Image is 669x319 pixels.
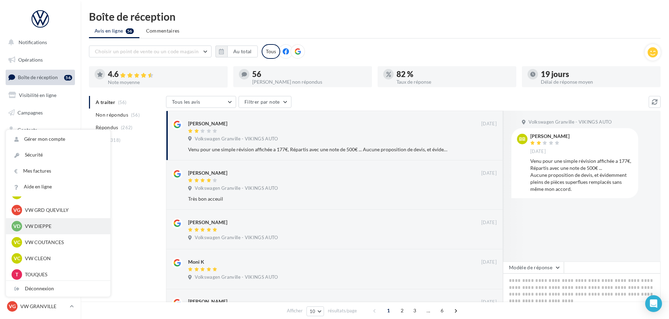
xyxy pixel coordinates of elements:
div: Très bon acceuil [188,195,451,202]
span: ... [423,305,434,316]
span: VD [13,223,20,230]
span: [DATE] [481,220,497,226]
button: Tous les avis [166,96,236,108]
div: [PERSON_NAME] non répondus [252,79,366,84]
p: VW COUTANCES [25,239,102,246]
span: VC [14,255,20,262]
div: 19 jours [541,70,655,78]
button: 10 [306,306,324,316]
a: Contacts [4,123,76,137]
div: Moni K [188,258,204,265]
span: [DATE] [481,170,497,176]
span: Boîte de réception [18,74,58,80]
div: 56 [64,75,72,81]
button: Au total [215,46,258,57]
a: Médiathèque [4,140,76,155]
span: 1 [383,305,394,316]
div: Délai de réponse moyen [541,79,655,84]
span: [DATE] [481,121,497,127]
div: Open Intercom Messenger [645,295,662,312]
span: résultats/page [328,307,357,314]
span: VC [14,239,20,246]
div: [PERSON_NAME] [188,219,227,226]
span: Contacts [18,127,37,133]
span: 6 [436,305,448,316]
a: Boîte de réception56 [4,70,76,85]
span: Campagnes [18,109,43,115]
span: Tous les avis [172,99,200,105]
span: Répondus [96,124,118,131]
span: 3 [409,305,420,316]
div: 56 [252,70,366,78]
span: (56) [131,112,140,118]
p: VW DIEPPE [25,223,102,230]
div: 82 % [396,70,511,78]
a: Visibilité en ligne [4,88,76,103]
span: (262) [121,125,133,130]
a: ASSETS PERSONNALISABLES [4,175,76,195]
span: (318) [109,137,121,143]
span: T [15,271,18,278]
a: Sécurité [6,147,110,163]
div: Venu pour une simple révision affichée a 177€, Répartis avec une note de 500€ ... Aucune proposit... [188,146,451,153]
div: [PERSON_NAME] [188,169,227,176]
div: Tous [262,44,280,59]
a: Aide en ligne [6,179,110,195]
span: Volkswagen Granville - VIKINGS AUTO [529,119,612,125]
button: Filtrer par note [239,96,291,108]
span: Non répondus [96,111,128,118]
p: TOUQUES [25,271,102,278]
span: [DATE] [481,299,497,305]
div: Venu pour une simple révision affichée a 177€, Répartis avec une note de 500€ ... Aucune proposit... [530,158,633,193]
span: BB [519,136,525,143]
span: Choisir un point de vente ou un code magasin [95,48,199,54]
button: Notifications [4,35,74,50]
a: Mes factures [6,163,110,179]
span: [DATE] [530,148,546,155]
span: Volkswagen Granville - VIKINGS AUTO [195,185,278,192]
span: 2 [396,305,408,316]
div: Note moyenne [108,80,222,85]
a: VG VW GRANVILLE [6,300,75,313]
span: VG [9,303,16,310]
div: 4.6 [108,70,222,78]
button: Au total [227,46,258,57]
div: [PERSON_NAME] [188,120,227,127]
a: Calendrier [4,158,76,172]
button: Choisir un point de vente ou un code magasin [89,46,212,57]
div: [PERSON_NAME] [530,134,570,139]
a: Opérations [4,53,76,67]
span: 10 [310,308,316,314]
span: Opérations [18,57,43,63]
span: Volkswagen Granville - VIKINGS AUTO [195,136,278,142]
span: VG [13,207,20,214]
span: Volkswagen Granville - VIKINGS AUTO [195,235,278,241]
button: Modèle de réponse [503,262,564,273]
a: Campagnes [4,105,76,120]
span: Volkswagen Granville - VIKINGS AUTO [195,274,278,280]
p: VW GRANVILLE [20,303,67,310]
p: VW GRD QUEVILLY [25,207,102,214]
a: Gérer mon compte [6,131,110,147]
div: Taux de réponse [396,79,511,84]
span: [DATE] [481,259,497,265]
div: [PERSON_NAME] [188,298,227,305]
span: Visibilité en ligne [19,92,56,98]
span: Commentaires [146,27,180,34]
span: Afficher [287,307,303,314]
span: Notifications [19,39,47,45]
div: Déconnexion [6,281,110,297]
p: VW CLEON [25,255,102,262]
div: Boîte de réception [89,11,661,22]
